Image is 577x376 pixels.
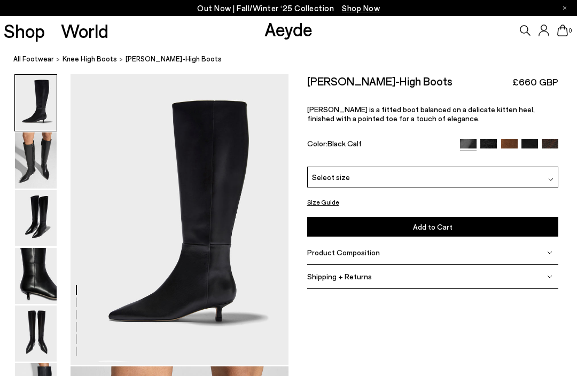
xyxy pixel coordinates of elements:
[413,222,453,231] span: Add to Cart
[568,28,573,34] span: 0
[15,248,57,304] img: Sabrina Knee-High Boots - Image 4
[15,190,57,246] img: Sabrina Knee-High Boots - Image 3
[307,272,372,281] span: Shipping + Returns
[13,45,577,74] nav: breadcrumb
[547,250,552,255] img: svg%3E
[15,132,57,189] img: Sabrina Knee-High Boots - Image 2
[342,3,380,13] span: Navigate to /collections/new-in
[63,54,117,63] span: knee high boots
[126,53,222,65] span: [PERSON_NAME]-High Boots
[307,195,339,209] button: Size Guide
[264,18,313,40] a: Aeyde
[15,75,57,131] img: Sabrina Knee-High Boots - Image 1
[15,305,57,362] img: Sabrina Knee-High Boots - Image 5
[557,25,568,36] a: 0
[307,74,453,88] h2: [PERSON_NAME]-High Boots
[547,274,552,279] img: svg%3E
[512,75,558,89] span: £660 GBP
[63,53,117,65] a: knee high boots
[307,217,559,237] button: Add to Cart
[312,171,350,183] span: Select size
[307,248,380,257] span: Product Composition
[61,21,108,40] a: World
[4,21,45,40] a: Shop
[307,139,452,151] div: Color:
[307,105,535,123] span: [PERSON_NAME] is a fitted boot balanced on a delicate kitten heel, finished with a pointed toe fo...
[197,2,380,15] p: Out Now | Fall/Winter ‘25 Collection
[548,177,553,182] img: svg%3E
[328,139,362,148] span: Black Calf
[13,53,54,65] a: All Footwear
